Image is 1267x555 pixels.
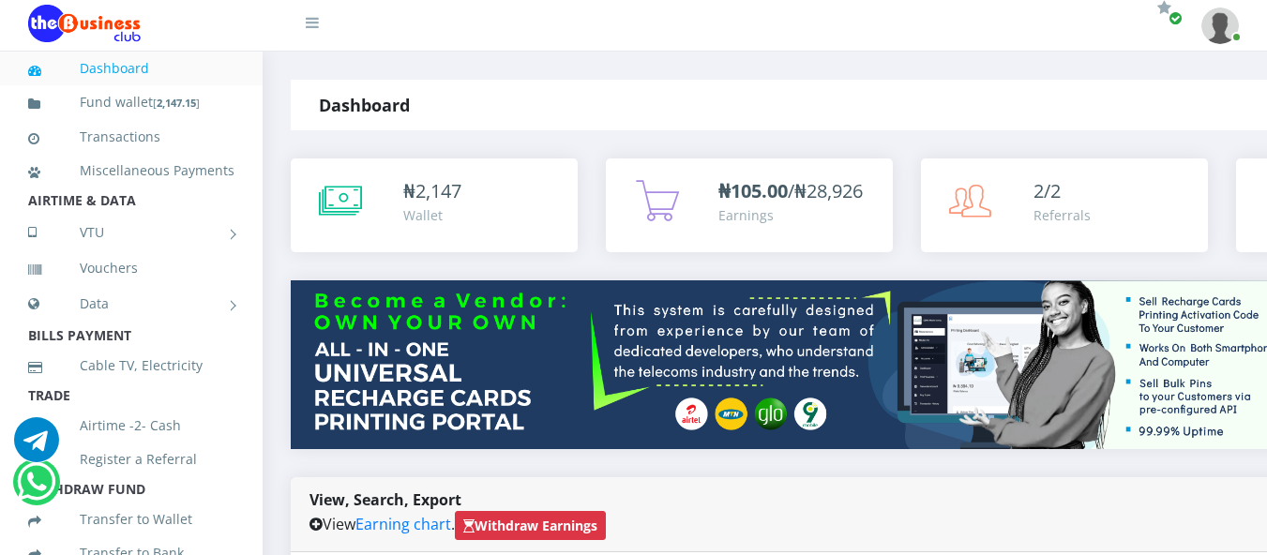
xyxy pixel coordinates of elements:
[1033,178,1061,203] span: 2/2
[28,149,234,192] a: Miscellaneous Payments
[28,280,234,327] a: Data
[28,5,141,42] img: Logo
[1033,205,1091,225] div: Referrals
[718,178,863,203] span: /₦28,926
[291,158,578,252] a: ₦2,147 Wallet
[157,96,196,110] b: 2,147.15
[28,404,234,447] a: Airtime -2- Cash
[718,205,863,225] div: Earnings
[355,514,451,534] a: Earning chart
[14,431,59,462] a: Chat for support
[606,158,893,252] a: ₦105.00/₦28,926 Earnings
[28,115,234,158] a: Transactions
[153,96,200,110] small: [ ]
[403,205,461,225] div: Wallet
[921,158,1208,252] a: 2/2 Referrals
[28,81,234,125] a: Fund wallet[2,147.15]
[1169,11,1183,25] span: Renew/Upgrade Subscription
[319,94,410,116] strong: Dashboard
[28,498,234,541] a: Transfer to Wallet
[17,473,55,504] a: Chat for support
[415,178,461,203] span: 2,147
[28,438,234,481] a: Register a Referral
[463,517,597,534] strong: Withdraw Earnings
[28,47,234,90] a: Dashboard
[403,177,461,205] div: ₦
[28,344,234,387] a: Cable TV, Electricity
[309,489,461,510] strong: View, Search, Export
[28,247,234,290] a: Vouchers
[1201,7,1239,44] img: User
[718,178,788,203] b: ₦105.00
[28,209,234,256] a: VTU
